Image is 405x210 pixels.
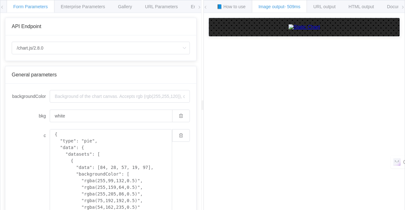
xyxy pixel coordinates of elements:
[12,129,50,142] label: c
[349,4,374,9] span: HTML output
[12,110,50,122] label: bkg
[118,4,132,9] span: Gallery
[61,4,105,9] span: Enterprise Parameters
[284,4,301,9] span: - 509ms
[12,72,57,77] span: General parameters
[50,90,190,103] input: Background of the chart canvas. Accepts rgb (rgb(255,255,120)), colors (red), and url-encoded hex...
[13,4,48,9] span: Form Parameters
[12,24,41,29] span: API Endpoint
[145,4,178,9] span: URL Parameters
[217,4,246,9] span: 📘 How to use
[215,24,393,30] a: Static Chart
[313,4,335,9] span: URL output
[289,24,320,30] img: Static Chart
[12,42,190,54] input: Select
[12,90,50,103] label: backgroundColor
[259,4,300,9] span: Image output
[50,110,172,122] input: Background of the chart canvas. Accepts rgb (rgb(255,255,120)), colors (red), and url-encoded hex...
[191,4,218,9] span: Environments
